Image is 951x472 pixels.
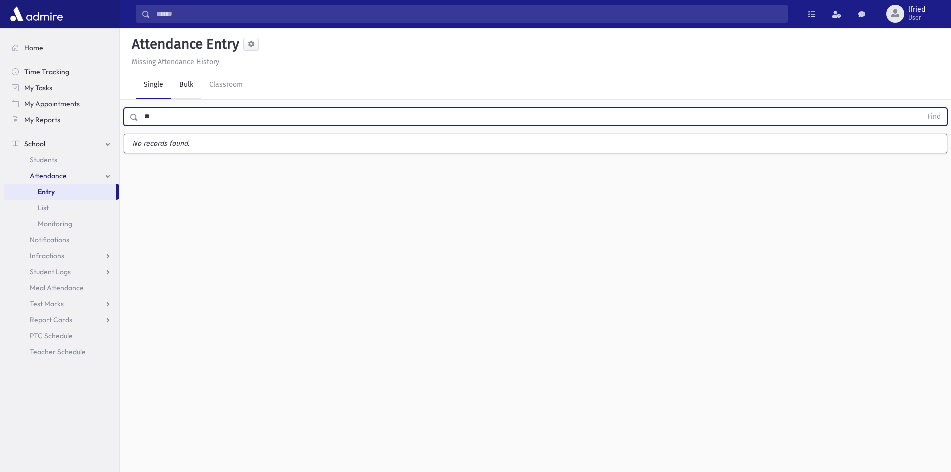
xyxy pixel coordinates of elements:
[30,331,73,340] span: PTC Schedule
[4,152,119,168] a: Students
[4,136,119,152] a: School
[908,6,925,14] span: lfried
[30,283,84,292] span: Meal Attendance
[24,43,43,52] span: Home
[30,299,64,308] span: Test Marks
[24,139,45,148] span: School
[8,4,65,24] img: AdmirePro
[201,71,251,99] a: Classroom
[24,67,69,76] span: Time Tracking
[4,112,119,128] a: My Reports
[150,5,787,23] input: Search
[4,312,119,328] a: Report Cards
[128,58,219,66] a: Missing Attendance History
[124,134,947,153] label: No records found.
[4,232,119,248] a: Notifications
[38,187,55,196] span: Entry
[4,296,119,312] a: Test Marks
[30,251,64,260] span: Infractions
[30,347,86,356] span: Teacher Schedule
[4,344,119,360] a: Teacher Schedule
[4,328,119,344] a: PTC Schedule
[171,71,201,99] a: Bulk
[4,168,119,184] a: Attendance
[4,264,119,280] a: Student Logs
[30,235,69,244] span: Notifications
[4,80,119,96] a: My Tasks
[30,315,72,324] span: Report Cards
[24,115,60,124] span: My Reports
[4,280,119,296] a: Meal Attendance
[4,200,119,216] a: List
[30,171,67,180] span: Attendance
[4,216,119,232] a: Monitoring
[4,96,119,112] a: My Appointments
[24,99,80,108] span: My Appointments
[132,58,219,66] u: Missing Attendance History
[4,40,119,56] a: Home
[30,267,71,276] span: Student Logs
[38,203,49,212] span: List
[4,184,116,200] a: Entry
[136,71,171,99] a: Single
[38,219,72,228] span: Monitoring
[4,64,119,80] a: Time Tracking
[921,108,947,125] button: Find
[908,14,925,22] span: User
[24,83,52,92] span: My Tasks
[4,248,119,264] a: Infractions
[30,155,57,164] span: Students
[128,36,239,53] h5: Attendance Entry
